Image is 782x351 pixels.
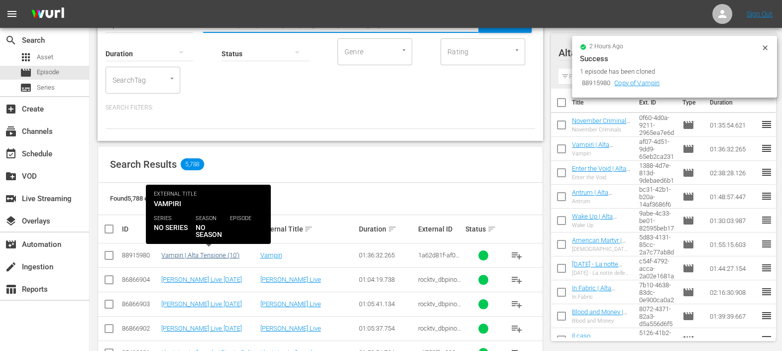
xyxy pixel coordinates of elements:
a: [PERSON_NAME] Live [260,276,321,283]
span: Asset [20,51,32,63]
p: Search Filters: [106,104,535,112]
td: 88915980 [580,77,612,90]
span: reorder [761,166,773,178]
div: Enter the Void [572,174,631,181]
td: 01:44:27.154 [706,256,761,280]
div: Internal Title [161,223,257,235]
span: VOD [5,170,17,182]
div: 01:36:32.265 [359,251,415,259]
th: Ext. ID [633,89,676,117]
td: fe014130-7b10-4638-83dc-0e900ca0a281 [635,280,678,304]
div: 86866904 [122,276,158,283]
button: Open [167,74,177,83]
th: Duration [704,89,764,117]
a: Vampiri | Alta Tensione (10') [572,141,613,156]
div: 01:05:37.754 [359,325,415,332]
a: [DATE] - La notte delle streghe (1978) | Alta Tensione (10') [572,260,631,283]
button: playlist_add [505,292,529,316]
a: Antrum | Alta Tensione (10') [572,189,612,204]
span: Episode [682,334,694,346]
span: Episode [682,167,694,179]
a: [PERSON_NAME] Live [DATE] [161,300,242,308]
a: [PERSON_NAME] Live [DATE] [161,276,242,283]
span: Live Streaming [5,193,17,205]
div: 88915980 [122,251,158,259]
button: playlist_add [505,317,529,341]
div: 86866903 [122,300,158,308]
a: Wake Up | Alta Tensione (10') [572,213,617,228]
button: playlist_add [505,268,529,292]
span: Search [5,34,17,46]
td: 34a152e2-bc31-42b1-b20a-14af3686f626 [635,185,678,209]
div: November Criminals [572,126,631,133]
td: 01:36:32.265 [706,137,761,161]
td: 1a62d81f-af07-4d51-9dd9-65eb2ca23157 [635,137,678,161]
span: reorder [761,238,773,250]
div: Duration [359,223,415,235]
span: reorder [761,118,773,130]
span: menu [6,8,18,20]
button: playlist_add [505,243,529,267]
div: 1 episode has been cloned [580,67,759,77]
a: Vampiri | Alta Tensione (10') [161,251,239,259]
a: [PERSON_NAME] Live [260,300,321,308]
span: Overlays [5,215,17,227]
span: playlist_add [511,298,523,310]
a: November Criminals | Alta Tensione (10') [572,117,630,132]
div: 01:04:19.738 [359,276,415,283]
span: sort [388,225,397,234]
span: sort [304,225,313,234]
span: Episode [682,238,694,250]
span: reorder [761,334,773,346]
span: Found 5,788 episodes sorted by: relevance [110,195,227,202]
button: Open [399,45,409,55]
div: AltaTensione [559,39,759,67]
a: Sign Out [747,10,773,18]
span: 2 hours ago [589,43,623,51]
div: Antrum [572,198,631,205]
span: reorder [761,214,773,226]
div: Status [465,223,502,235]
span: rocktv_dbpino_44 [418,276,461,291]
span: Episode [682,286,694,298]
img: ans4CAIJ8jUAAAAAAAAAAAAAAAAAAAAAAAAgQb4GAAAAAAAAAAAAAAAAAAAAAAAAJMjXAAAAAAAAAAAAAAAAAAAAAAAAgAT5G... [24,2,72,26]
th: Title [572,89,633,117]
span: reorder [761,286,773,298]
span: Automation [5,238,17,250]
div: Blood and Money [572,318,631,324]
span: Episode [682,310,694,322]
span: reorder [761,142,773,154]
span: Episode [682,143,694,155]
a: Vampiri [260,251,282,259]
span: playlist_add [511,249,523,261]
span: Search Results [110,158,177,170]
td: 01:55:15.603 [706,233,761,256]
td: 01:48:57.447 [706,185,761,209]
td: 0191af94-5d83-4131-85cc-2a7c77ab8d10 [635,233,678,256]
td: 1802c868-0f60-4d0a-9211-2965ea7e6d8f [635,113,678,137]
span: playlist_add [511,274,523,286]
td: 273f16d5-1388-4d7e-813d-9debaed6b1c8 [635,161,678,185]
div: Wake Up [572,222,631,229]
div: 86866902 [122,325,158,332]
td: 55c53f6f-8072-4371-82a3-d5a556d6f51c [635,304,678,328]
div: [DEMOGRAPHIC_DATA] Martyr [572,246,631,252]
td: 02:16:30.908 [706,280,761,304]
td: 4d769613-c54f-4792-acca-2a02e1681afc [635,256,678,280]
span: Create [5,103,17,115]
span: 5,788 [181,158,204,170]
a: Blood and Money | Alta Tensione (10') [572,308,627,323]
span: Series [20,82,32,94]
div: 01:05:41.134 [359,300,415,308]
span: Series [37,83,55,93]
span: sort [487,225,496,234]
div: External ID [418,225,462,233]
span: Schedule [5,148,17,160]
div: ID [122,225,158,233]
span: Reports [5,283,17,295]
a: [PERSON_NAME] Live [260,325,321,332]
span: playlist_add [511,323,523,335]
span: Episode [682,262,694,274]
div: Success [580,53,769,65]
span: Episode [20,67,32,79]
